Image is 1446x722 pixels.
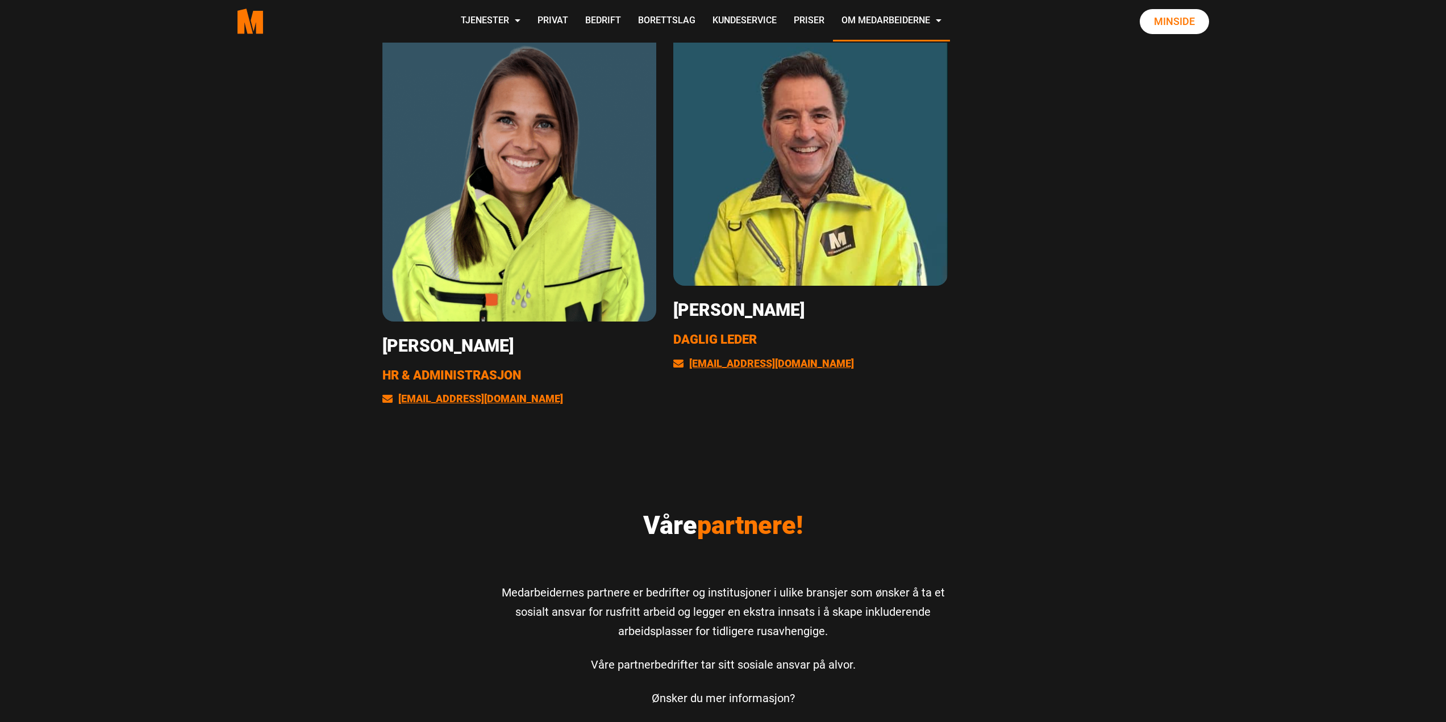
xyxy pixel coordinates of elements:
[673,300,948,320] h3: [PERSON_NAME]
[490,583,956,641] p: Medarbeidernes partnere er bedrifter og institusjoner i ulike bransjer som ønsker å ta et sosialt...
[673,332,757,347] span: Daglig leder
[382,368,521,382] span: HR & Administrasjon
[529,1,577,41] a: Privat
[490,655,956,674] p: Våre partnerbedrifter tar sitt sosiale ansvar på alvor.
[704,1,785,41] a: Kundeservice
[673,357,854,369] a: [EMAIL_ADDRESS][DOMAIN_NAME]
[1140,9,1209,34] a: Minside
[630,1,704,41] a: Borettslag
[452,1,529,41] a: Tjenester
[382,336,657,356] h3: [PERSON_NAME]
[697,510,803,540] span: partnere!
[382,393,563,404] a: [EMAIL_ADDRESS][DOMAIN_NAME]
[577,1,630,41] a: Bedrift
[490,688,956,708] p: Ønsker du mer informasjon?
[833,1,950,41] a: Om Medarbeiderne
[490,510,956,541] p: Våre
[673,12,948,286] img: HANS SALOMONSEN
[785,1,833,41] a: Priser
[382,12,657,322] img: Eileen bilder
